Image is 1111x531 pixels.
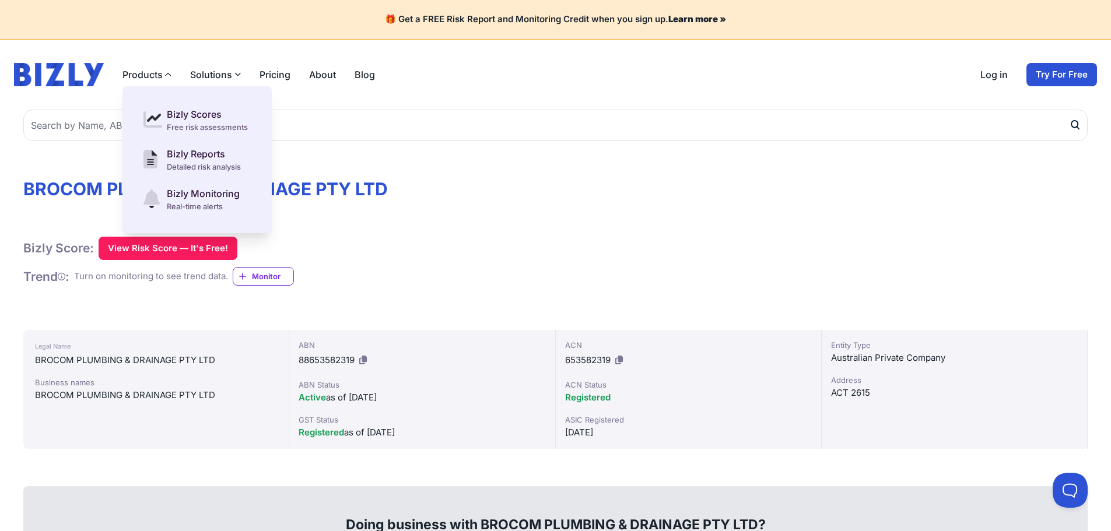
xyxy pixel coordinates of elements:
div: Free risk assessments [167,121,248,133]
div: Bizly Reports [167,147,241,161]
div: Bizly Scores [167,107,248,121]
div: [DATE] [565,425,812,439]
a: About [309,68,336,82]
a: Bizly Monitoring Real-time alerts [136,180,258,219]
input: Search by Name, ABN or ACN [23,110,1088,141]
a: Bizly Scores Free risk assessments [136,100,258,140]
h1: Trend : [23,269,69,284]
div: ACT 2615 [831,386,1078,400]
a: Monitor [233,267,294,286]
div: Entity Type [831,339,1078,351]
a: Bizly Reports Detailed risk analysis [136,140,258,180]
a: Try For Free [1026,63,1097,86]
div: Australian Private Company [831,351,1078,365]
div: ACN [565,339,812,351]
iframe: Toggle Customer Support [1053,473,1088,508]
a: Log in [980,68,1008,82]
div: as of [DATE] [299,391,545,405]
a: Learn more » [668,13,726,24]
div: Detailed risk analysis [167,161,241,173]
span: Monitor [252,270,293,282]
div: Business names [35,377,277,388]
div: BROCOM PLUMBING & DRAINAGE PTY LTD [35,388,277,402]
div: ABN Status [299,379,545,391]
div: GST Status [299,414,545,425]
button: Products [122,68,171,82]
button: View Risk Score — It's Free! [99,237,237,260]
span: 88653582319 [299,354,355,365]
div: Address [831,374,1078,386]
div: ACN Status [565,379,812,391]
a: Blog [355,68,375,82]
h4: 🎁 Get a FREE Risk Report and Monitoring Credit when you sign up. [14,14,1097,25]
div: BROCOM PLUMBING & DRAINAGE PTY LTD [35,353,277,367]
div: Turn on monitoring to see trend data. [74,270,228,283]
h1: BROCOM PLUMBING & DRAINAGE PTY LTD [23,178,1088,199]
a: Pricing [260,68,290,82]
h1: Bizly Score: [23,240,94,256]
div: Real-time alerts [167,201,240,212]
div: ABN [299,339,545,351]
div: Bizly Monitoring [167,187,240,201]
button: Solutions [190,68,241,82]
span: Registered [299,427,344,438]
div: ASIC Registered [565,414,812,425]
div: as of [DATE] [299,425,545,439]
span: Active [299,392,326,403]
span: 653582319 [565,354,611,365]
span: Registered [565,392,611,403]
div: Legal Name [35,339,277,353]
